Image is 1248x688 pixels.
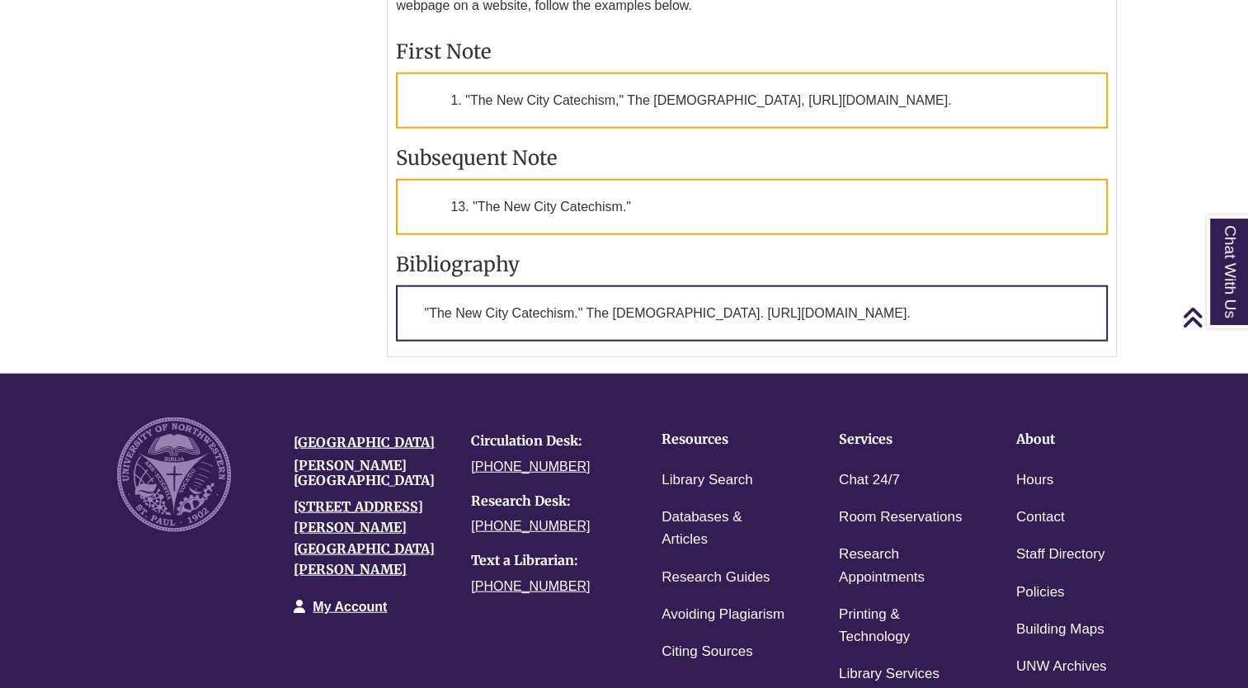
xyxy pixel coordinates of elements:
p: "The New City Catechism." The [DEMOGRAPHIC_DATA]. [URL][DOMAIN_NAME]. [396,285,1107,342]
h4: Resources [662,432,788,447]
a: My Account [313,600,387,614]
h3: Bibliography [396,252,1107,277]
a: Contact [1016,506,1065,530]
a: Chat 24/7 [839,469,900,492]
a: [GEOGRAPHIC_DATA] [294,434,435,450]
h3: Subsequent Note [396,145,1107,171]
a: Research Appointments [839,543,965,589]
h4: Research Desk: [471,494,624,509]
a: Policies [1016,581,1065,605]
a: Staff Directory [1016,543,1104,567]
p: 13. "The New City Catechism." [396,179,1107,235]
a: Citing Sources [662,640,753,664]
a: Library Services [839,662,940,686]
a: Avoiding Plagiarism [662,603,784,627]
a: Building Maps [1016,618,1104,642]
a: [PHONE_NUMBER] [471,579,590,593]
h3: First Note [396,39,1107,64]
h4: Circulation Desk: [471,434,624,449]
a: Back to Top [1182,306,1244,328]
img: UNW seal [117,417,232,532]
h4: About [1016,432,1142,447]
a: [PHONE_NUMBER] [471,459,590,474]
a: Printing & Technology [839,603,965,649]
h4: [PERSON_NAME][GEOGRAPHIC_DATA] [294,459,446,488]
a: Hours [1016,469,1053,492]
h4: Services [839,432,965,447]
a: [PHONE_NUMBER] [471,519,590,533]
a: Library Search [662,469,753,492]
a: [STREET_ADDRESS][PERSON_NAME][GEOGRAPHIC_DATA][PERSON_NAME] [294,498,435,578]
a: Room Reservations [839,506,962,530]
p: 1. "The New City Catechism," The [DEMOGRAPHIC_DATA], [URL][DOMAIN_NAME]. [396,73,1107,129]
h4: Text a Librarian: [471,554,624,568]
a: Research Guides [662,566,770,590]
a: UNW Archives [1016,655,1107,679]
a: Databases & Articles [662,506,788,552]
